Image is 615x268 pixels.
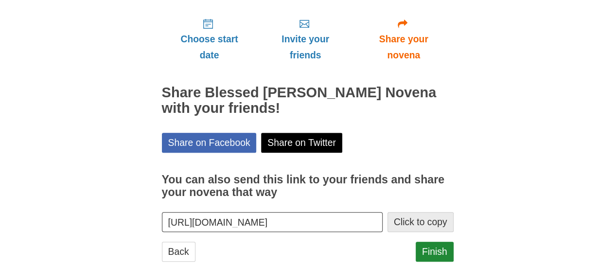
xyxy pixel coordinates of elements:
[266,31,344,63] span: Invite your friends
[172,31,247,63] span: Choose start date
[162,10,257,68] a: Choose start date
[162,133,257,153] a: Share on Facebook
[257,10,353,68] a: Invite your friends
[162,174,454,198] h3: You can also send this link to your friends and share your novena that way
[364,31,444,63] span: Share your novena
[261,133,342,153] a: Share on Twitter
[387,212,454,232] button: Click to copy
[162,242,195,262] a: Back
[354,10,454,68] a: Share your novena
[416,242,454,262] a: Finish
[162,85,454,116] h2: Share Blessed [PERSON_NAME] Novena with your friends!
